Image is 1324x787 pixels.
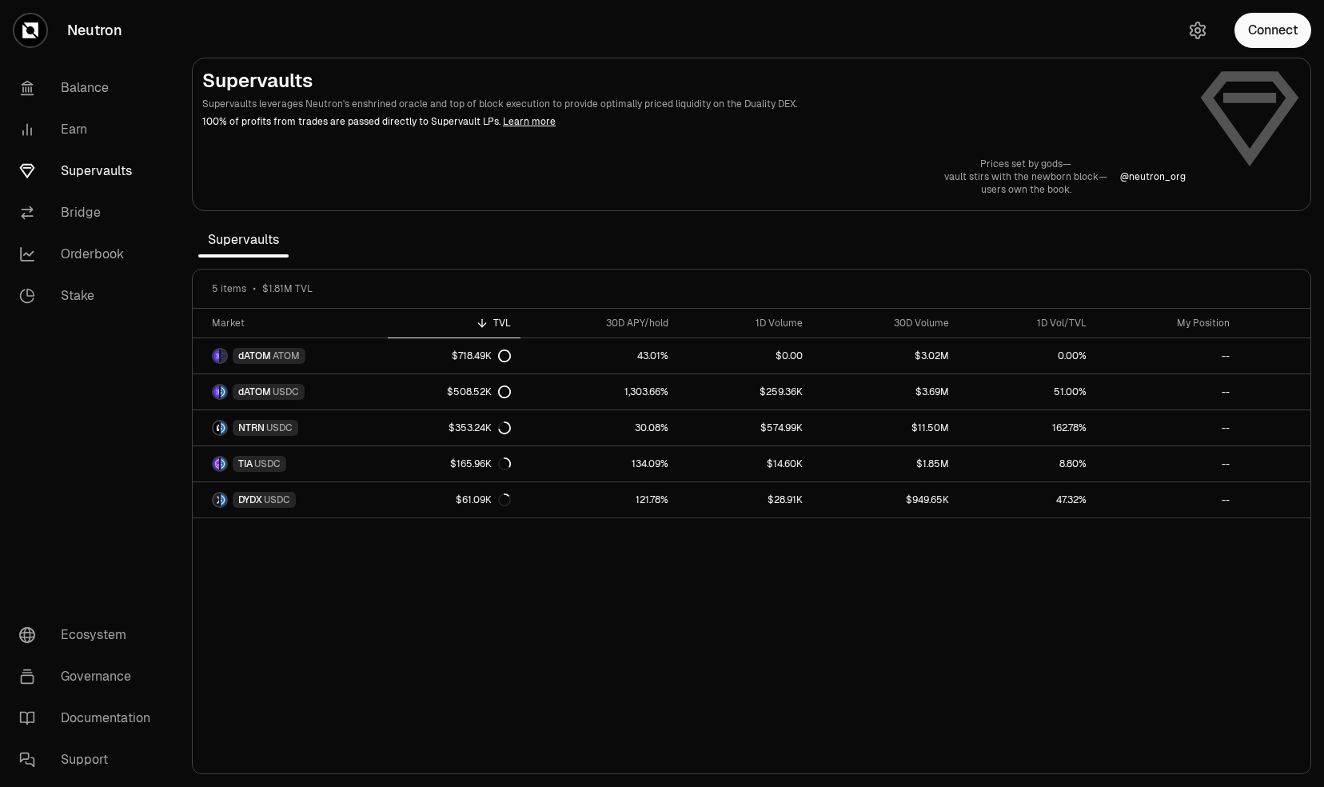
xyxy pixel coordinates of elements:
a: -- [1096,410,1239,445]
a: $574.99K [678,410,812,445]
span: $1.81M TVL [262,282,313,295]
a: Balance [6,67,173,109]
a: Supervaults [6,150,173,192]
a: Ecosystem [6,614,173,656]
a: 47.32% [959,482,1096,517]
div: TVL [397,317,511,330]
img: ATOM Logo [221,350,226,362]
a: -- [1096,374,1239,409]
a: 43.01% [520,338,679,374]
a: $508.52K [388,374,520,409]
div: Market [212,317,378,330]
span: 5 items [212,282,246,295]
a: dATOM LogoATOM LogodATOMATOM [193,338,388,374]
span: USDC [273,386,299,398]
div: $508.52K [447,386,511,398]
a: Documentation [6,697,173,739]
a: Prices set by gods—vault stirs with the newborn block—users own the book. [944,158,1107,196]
span: USDC [266,421,293,434]
button: Connect [1234,13,1311,48]
span: dATOM [238,386,271,398]
div: $353.24K [449,421,511,434]
span: NTRN [238,421,265,434]
a: $718.49K [388,338,520,374]
img: dATOM Logo [213,350,219,362]
div: My Position [1106,317,1230,330]
a: 0.00% [959,338,1096,374]
a: Bridge [6,192,173,234]
span: USDC [254,457,281,470]
span: ATOM [273,350,300,362]
a: $11.50M [812,410,959,445]
img: TIA Logo [213,457,219,470]
p: vault stirs with the newborn block— [944,170,1107,183]
a: $259.36K [678,374,812,409]
a: DYDX LogoUSDC LogoDYDXUSDC [193,482,388,517]
a: @neutron_org [1120,170,1186,183]
a: 51.00% [959,374,1096,409]
a: Learn more [503,115,556,128]
a: $165.96K [388,446,520,481]
a: Stake [6,275,173,317]
img: USDC Logo [221,421,226,434]
a: $14.60K [678,446,812,481]
img: DYDX Logo [213,493,219,506]
span: TIA [238,457,253,470]
img: USDC Logo [221,457,226,470]
span: Supervaults [198,224,289,256]
div: $61.09K [456,493,511,506]
a: $3.02M [812,338,959,374]
a: 121.78% [520,482,679,517]
span: DYDX [238,493,262,506]
div: 1D Volume [688,317,802,330]
div: 30D Volume [822,317,949,330]
a: $949.65K [812,482,959,517]
span: dATOM [238,350,271,362]
img: USDC Logo [221,386,226,398]
a: $61.09K [388,482,520,517]
span: USDC [264,493,290,506]
a: NTRN LogoUSDC LogoNTRNUSDC [193,410,388,445]
a: $28.91K [678,482,812,517]
div: $165.96K [450,457,511,470]
a: $0.00 [678,338,812,374]
p: 100% of profits from trades are passed directly to Supervault LPs. [202,114,1186,129]
p: Prices set by gods— [944,158,1107,170]
div: $718.49K [452,350,511,362]
a: 8.80% [959,446,1096,481]
a: $1.85M [812,446,959,481]
a: TIA LogoUSDC LogoTIAUSDC [193,446,388,481]
a: Support [6,739,173,781]
a: -- [1096,482,1239,517]
img: USDC Logo [221,493,226,506]
a: Orderbook [6,234,173,275]
a: $3.69M [812,374,959,409]
h2: Supervaults [202,68,1186,94]
a: -- [1096,338,1239,374]
img: NTRN Logo [213,421,219,434]
a: $353.24K [388,410,520,445]
a: dATOM LogoUSDC LogodATOMUSDC [193,374,388,409]
a: -- [1096,446,1239,481]
p: users own the book. [944,183,1107,196]
a: Earn [6,109,173,150]
a: 134.09% [520,446,679,481]
img: dATOM Logo [213,386,219,398]
a: 30.08% [520,410,679,445]
div: 1D Vol/TVL [968,317,1087,330]
p: @ neutron_org [1120,170,1186,183]
a: 162.78% [959,410,1096,445]
p: Supervaults leverages Neutron's enshrined oracle and top of block execution to provide optimally ... [202,97,1186,111]
a: Governance [6,656,173,697]
a: 1,303.66% [520,374,679,409]
div: 30D APY/hold [530,317,669,330]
